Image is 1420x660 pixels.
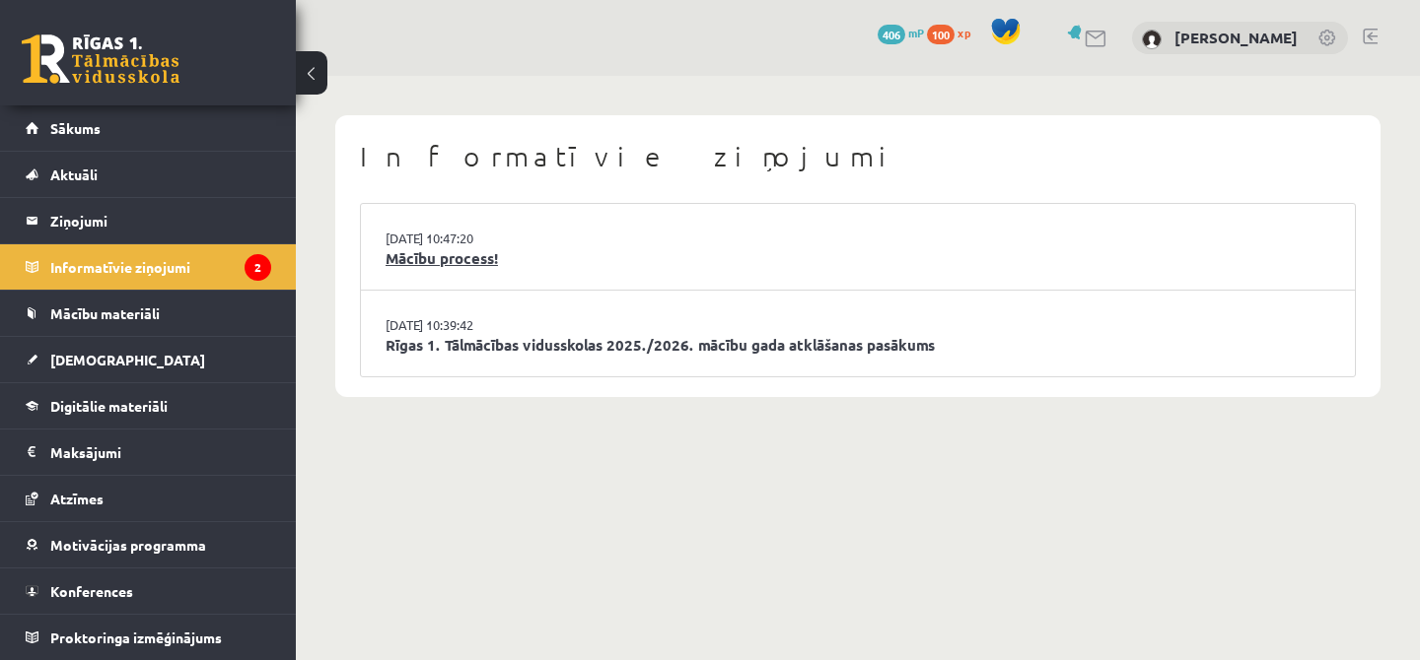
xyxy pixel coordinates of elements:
span: Sākums [50,119,101,137]
a: Atzīmes [26,476,271,521]
a: 100 xp [927,25,980,40]
span: xp [958,25,970,40]
a: Mācību materiāli [26,291,271,336]
a: [DATE] 10:39:42 [386,315,533,335]
span: Konferences [50,582,133,600]
span: Proktoringa izmēģinājums [50,628,222,646]
a: [DEMOGRAPHIC_DATA] [26,337,271,382]
span: 100 [927,25,955,44]
a: Digitālie materiāli [26,383,271,429]
h1: Informatīvie ziņojumi [360,140,1356,173]
span: Motivācijas programma [50,536,206,554]
a: 406 mP [878,25,924,40]
legend: Maksājumi [50,429,271,475]
a: [DATE] 10:47:20 [386,229,533,248]
img: Anna Leibus [1142,30,1162,49]
legend: Informatīvie ziņojumi [50,244,271,290]
a: Maksājumi [26,429,271,475]
span: 406 [878,25,905,44]
legend: Ziņojumi [50,198,271,243]
a: Rīgas 1. Tālmācības vidusskolas 2025./2026. mācību gada atklāšanas pasākums [386,334,1330,357]
i: 2 [245,254,271,281]
span: Atzīmes [50,490,104,507]
a: [PERSON_NAME] [1174,28,1298,47]
span: Digitālie materiāli [50,397,168,415]
span: mP [908,25,924,40]
a: Sākums [26,105,271,151]
a: Motivācijas programma [26,522,271,567]
a: Mācību process! [386,247,1330,270]
span: Mācību materiāli [50,304,160,322]
a: Rīgas 1. Tālmācības vidusskola [22,34,179,84]
a: Ziņojumi [26,198,271,243]
a: Aktuāli [26,152,271,197]
span: [DEMOGRAPHIC_DATA] [50,351,205,368]
a: Konferences [26,568,271,614]
span: Aktuāli [50,165,98,183]
a: Proktoringa izmēģinājums [26,615,271,660]
a: Informatīvie ziņojumi2 [26,244,271,290]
